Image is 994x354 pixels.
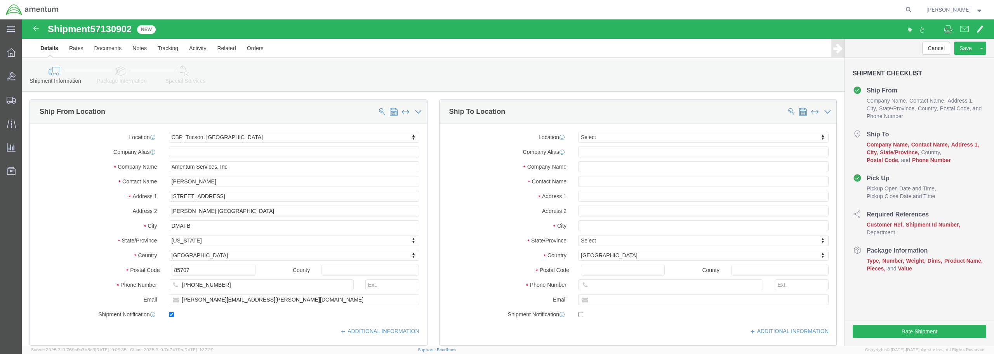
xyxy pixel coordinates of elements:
button: [PERSON_NAME] [926,5,984,14]
span: Copyright © [DATE]-[DATE] Agistix Inc., All Rights Reserved [865,347,985,353]
span: Client: 2025.21.0-7d7479b [130,347,214,352]
span: [DATE] 10:09:35 [95,347,127,352]
iframe: FS Legacy Container [22,19,994,346]
a: Support [418,347,437,352]
span: [DATE] 11:37:29 [183,347,214,352]
span: Derrick Gory [926,5,971,14]
span: Server: 2025.21.0-769a9a7b8c3 [31,347,127,352]
a: Feedback [437,347,457,352]
img: logo [5,4,59,16]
